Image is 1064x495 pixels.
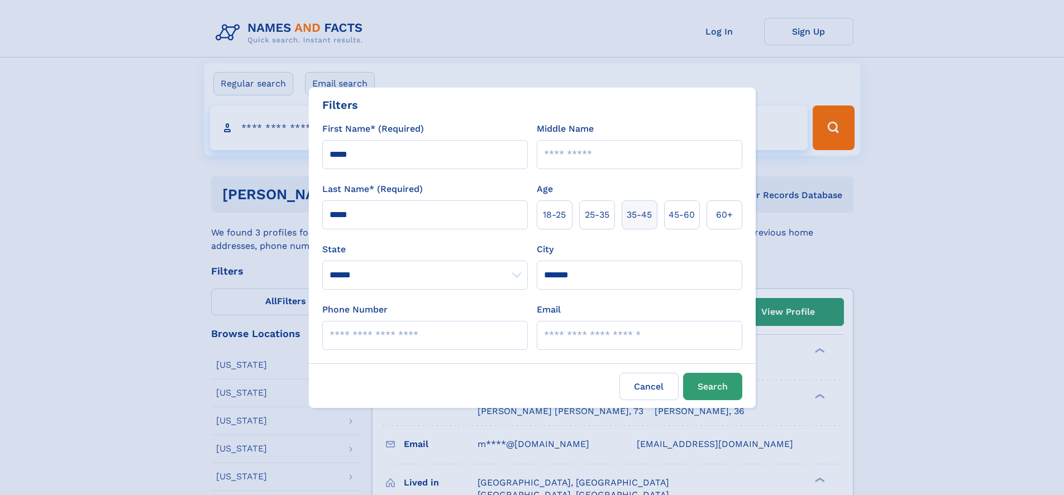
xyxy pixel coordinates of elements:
label: State [322,243,528,256]
span: 18‑25 [543,208,566,222]
span: 35‑45 [627,208,652,222]
div: Filters [322,97,358,113]
span: 25‑35 [585,208,609,222]
span: 60+ [716,208,733,222]
label: Email [537,303,561,316]
label: Last Name* (Required) [322,182,423,196]
label: Phone Number [322,303,388,316]
button: Search [683,373,742,400]
label: Cancel [619,373,679,400]
label: Middle Name [537,122,594,136]
label: First Name* (Required) [322,122,424,136]
label: City [537,243,554,256]
label: Age [537,182,553,196]
span: 45‑60 [669,208,695,222]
